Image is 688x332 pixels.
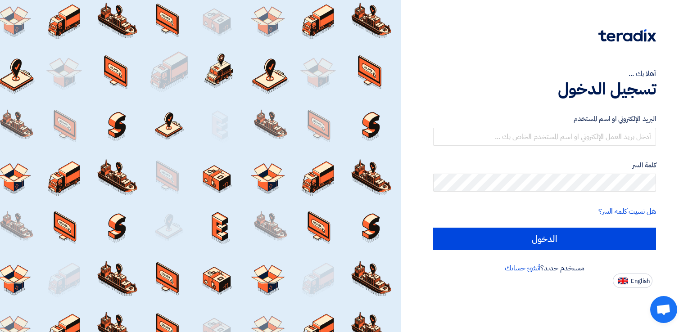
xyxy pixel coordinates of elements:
a: هل نسيت كلمة السر؟ [598,206,656,217]
div: Open chat [650,296,677,323]
input: أدخل بريد العمل الإلكتروني او اسم المستخدم الخاص بك ... [433,128,656,146]
input: الدخول [433,228,656,250]
label: البريد الإلكتروني او اسم المستخدم [433,114,656,124]
div: أهلا بك ... [433,68,656,79]
h1: تسجيل الدخول [433,79,656,99]
a: أنشئ حسابك [505,263,540,274]
img: en-US.png [618,278,628,284]
button: English [613,274,652,288]
label: كلمة السر [433,160,656,170]
div: مستخدم جديد؟ [433,263,656,274]
img: Teradix logo [598,29,656,42]
span: English [631,278,650,284]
